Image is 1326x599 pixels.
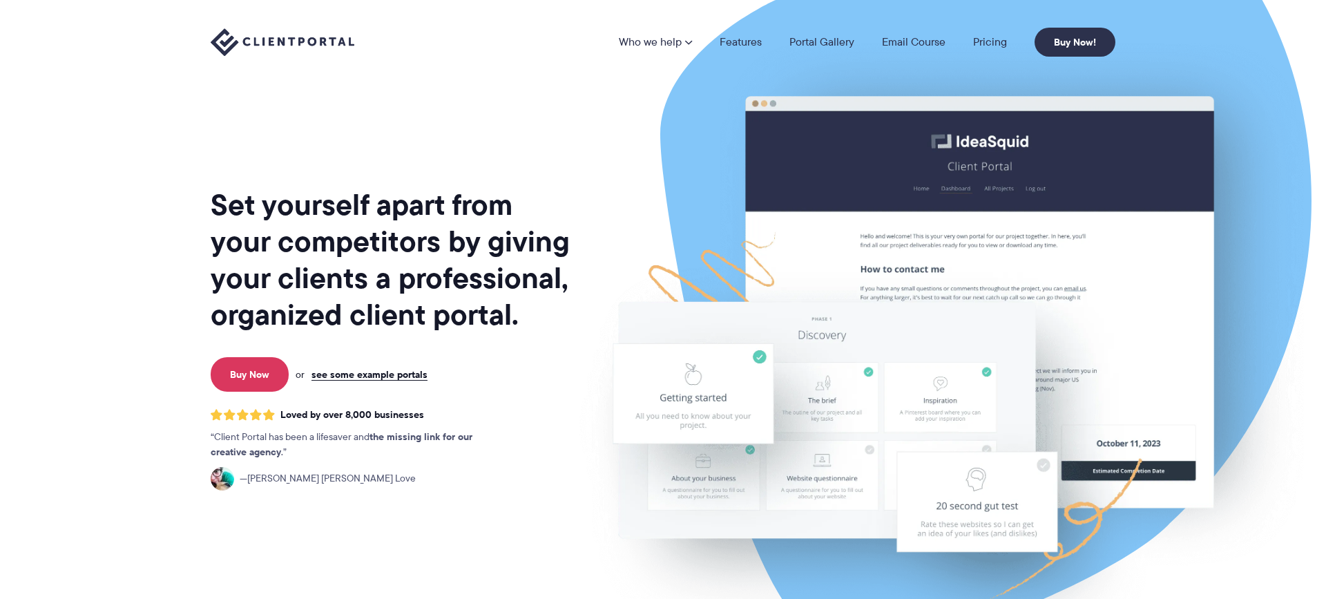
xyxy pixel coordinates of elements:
[882,37,945,48] a: Email Course
[240,471,416,486] span: [PERSON_NAME] [PERSON_NAME] Love
[296,368,305,381] span: or
[280,409,424,421] span: Loved by over 8,000 businesses
[211,187,573,333] h1: Set yourself apart from your competitors by giving your clients a professional, organized client ...
[211,357,289,392] a: Buy Now
[973,37,1007,48] a: Pricing
[311,368,427,381] a: see some example portals
[720,37,762,48] a: Features
[211,429,472,459] strong: the missing link for our creative agency
[619,37,692,48] a: Who we help
[1035,28,1115,57] a: Buy Now!
[789,37,854,48] a: Portal Gallery
[211,430,501,460] p: Client Portal has been a lifesaver and .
